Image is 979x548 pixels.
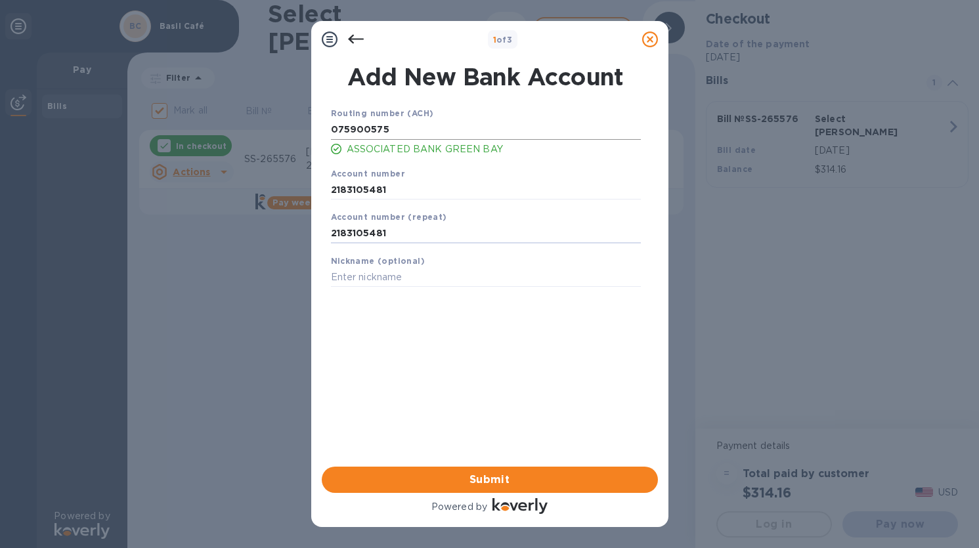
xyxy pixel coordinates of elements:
[322,467,658,493] button: Submit
[493,35,496,45] span: 1
[323,63,649,91] h1: Add New Bank Account
[331,180,641,200] input: Enter account number
[331,108,434,118] b: Routing number (ACH)
[431,500,487,514] p: Powered by
[347,142,641,156] p: ASSOCIATED BANK GREEN BAY
[331,212,447,222] b: Account number (repeat)
[331,256,425,266] b: Nickname (optional)
[493,35,513,45] b: of 3
[492,498,548,514] img: Logo
[331,169,406,179] b: Account number
[331,268,641,287] input: Enter nickname
[332,472,647,488] span: Submit
[331,224,641,243] input: Enter account number
[331,120,641,140] input: Enter routing number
